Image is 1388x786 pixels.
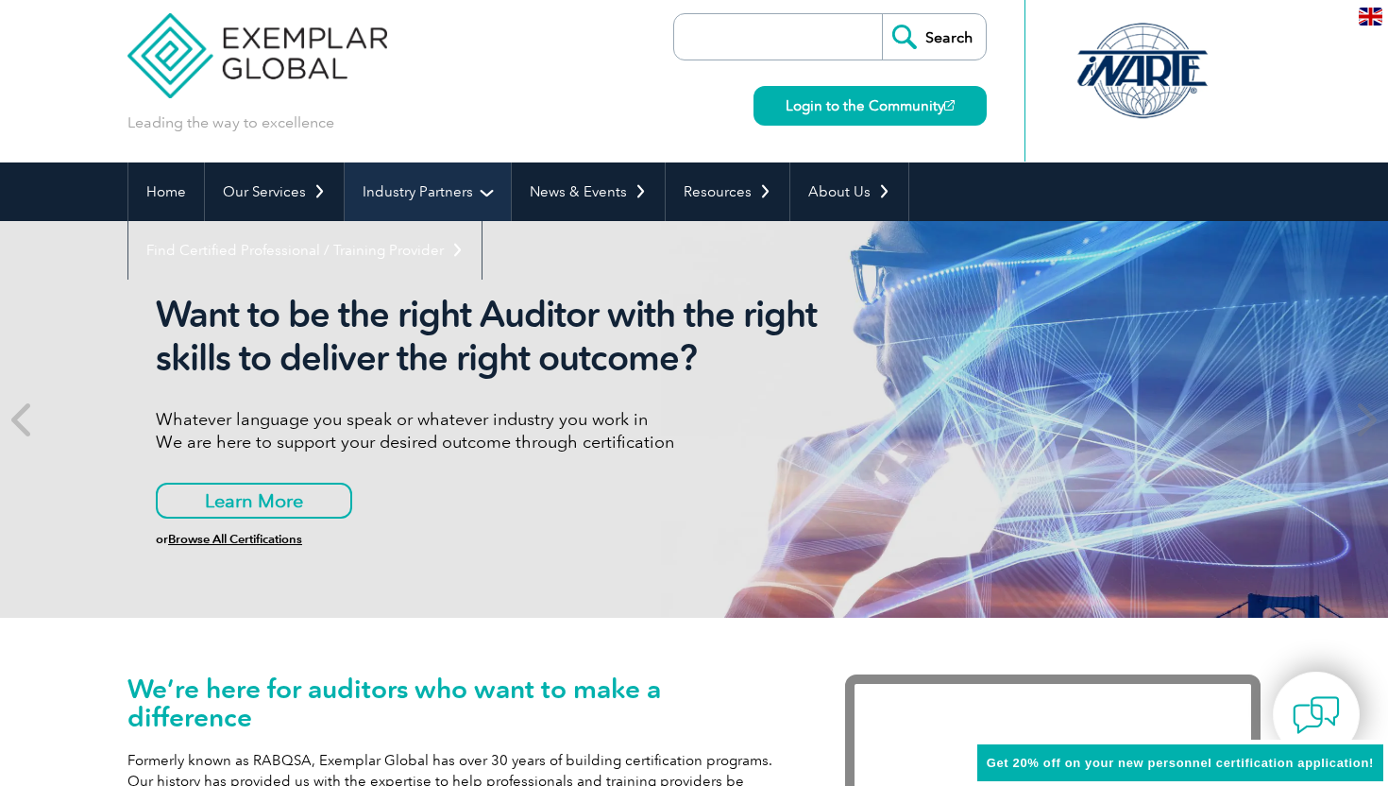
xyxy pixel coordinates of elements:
a: Resources [666,162,789,221]
input: Search [882,14,986,60]
p: Whatever language you speak or whatever industry you work in We are here to support your desired ... [156,408,864,453]
h1: We’re here for auditors who want to make a difference [127,675,788,731]
a: Login to the Community [753,86,987,126]
img: contact-chat.png [1293,692,1340,739]
h6: or [156,533,864,546]
p: Leading the way to excellence [127,112,334,133]
img: en [1359,8,1382,26]
a: Industry Partners [345,162,511,221]
a: Browse All Certifications [168,532,302,546]
a: News & Events [512,162,665,221]
a: About Us [790,162,908,221]
a: Home [128,162,204,221]
h2: Want to be the right Auditor with the right skills to deliver the right outcome? [156,293,864,380]
a: Learn More [156,483,352,519]
span: Get 20% off on your new personnel certification application! [987,756,1374,770]
a: Find Certified Professional / Training Provider [128,221,482,280]
a: Our Services [205,162,344,221]
img: open_square.png [944,100,955,111]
